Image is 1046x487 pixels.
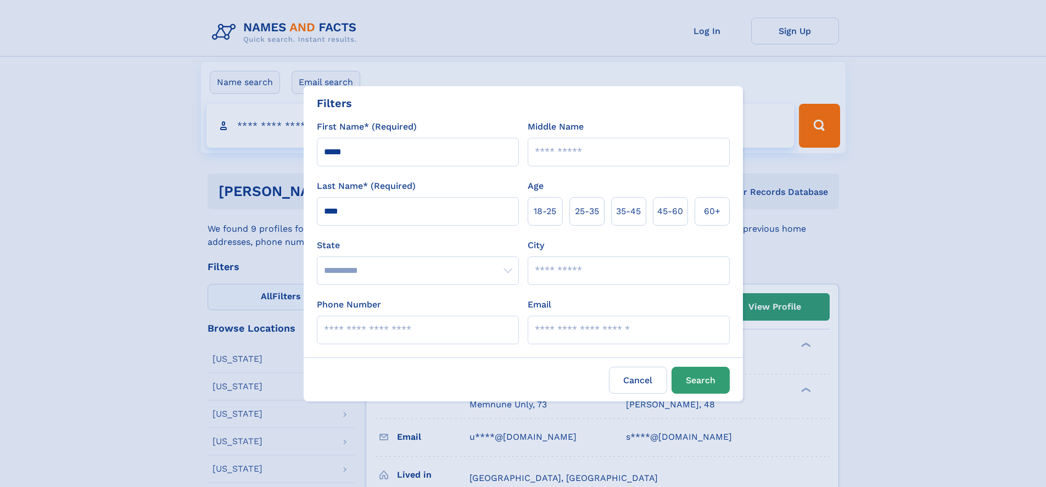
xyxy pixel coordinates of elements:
[317,180,416,193] label: Last Name* (Required)
[528,298,551,311] label: Email
[317,239,519,252] label: State
[528,239,544,252] label: City
[534,205,556,218] span: 18‑25
[317,298,381,311] label: Phone Number
[528,120,584,133] label: Middle Name
[528,180,544,193] label: Age
[616,205,641,218] span: 35‑45
[657,205,683,218] span: 45‑60
[317,95,352,111] div: Filters
[609,367,667,394] label: Cancel
[317,120,417,133] label: First Name* (Required)
[672,367,730,394] button: Search
[704,205,720,218] span: 60+
[575,205,599,218] span: 25‑35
